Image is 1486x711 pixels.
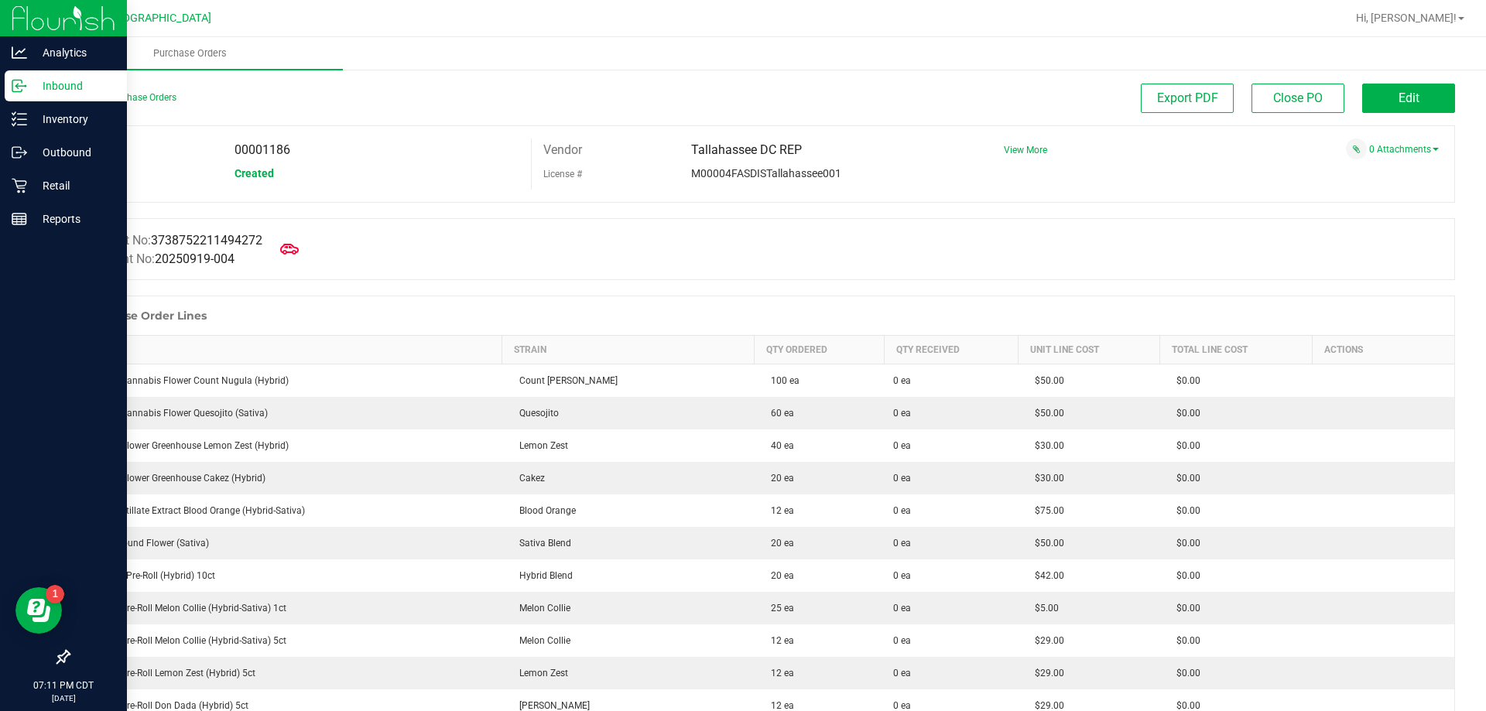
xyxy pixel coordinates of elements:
th: Qty Received [884,336,1018,364]
span: 0 ea [893,569,911,583]
span: $75.00 [1027,505,1064,516]
inline-svg: Reports [12,211,27,227]
span: Created [235,167,274,179]
span: $0.00 [1169,538,1200,549]
p: Reports [27,210,120,228]
p: Inventory [27,110,120,128]
span: $0.00 [1169,700,1200,711]
div: FD 3.5g Flower Greenhouse Cakez (Hybrid) [79,471,493,485]
button: Edit [1362,84,1455,113]
span: Attach a document [1346,138,1367,159]
span: Quesojito [512,408,559,419]
div: FT 3.5g Cannabis Flower Count Nugula (Hybrid) [79,374,493,388]
label: Vendor [543,138,582,162]
span: 20 ea [763,538,794,549]
span: [PERSON_NAME] [512,700,590,711]
th: Strain [502,336,755,364]
iframe: Resource center [15,587,62,634]
span: Blood Orange [512,505,576,516]
span: $0.00 [1169,440,1200,451]
button: Close PO [1251,84,1344,113]
div: FT 7g Ground Flower (Sativa) [79,536,493,550]
span: $0.00 [1169,635,1200,646]
span: $30.00 [1027,473,1064,484]
span: 20 ea [763,473,794,484]
div: FT 3.5g Cannabis Flower Quesojito (Sativa) [79,406,493,420]
label: License # [543,162,582,186]
span: $50.00 [1027,375,1064,386]
span: 0 ea [893,634,911,648]
span: 12 ea [763,700,794,711]
label: Manifest No: [80,231,262,250]
inline-svg: Inbound [12,78,27,94]
th: Qty Ordered [754,336,884,364]
div: FT 0.35g Pre-Roll (Hybrid) 10ct [79,569,493,583]
inline-svg: Inventory [12,111,27,127]
span: $0.00 [1169,603,1200,614]
span: $5.00 [1027,603,1059,614]
span: [GEOGRAPHIC_DATA] [105,12,211,25]
span: 0 ea [893,471,911,485]
a: 0 Attachments [1369,144,1439,155]
th: Unit Line Cost [1018,336,1159,364]
p: Inbound [27,77,120,95]
span: Purchase Orders [132,46,248,60]
p: 07:11 PM CDT [7,679,120,692]
span: $0.00 [1169,375,1200,386]
span: Hybrid Blend [512,570,573,581]
span: 0 ea [893,439,911,453]
span: $29.00 [1027,668,1064,679]
span: 12 ea [763,668,794,679]
inline-svg: Retail [12,178,27,193]
span: $0.00 [1169,473,1200,484]
iframe: Resource center unread badge [46,585,64,603]
button: Export PDF [1141,84,1234,113]
span: M00004FASDISTallahassee001 [691,167,841,179]
span: 12 ea [763,505,794,516]
span: 0 ea [893,374,911,388]
span: 20 ea [763,570,794,581]
span: Mark as Arrived [274,234,305,265]
span: Export PDF [1157,91,1218,105]
th: Item [70,336,502,364]
div: FT 0.5g Pre-Roll Melon Collie (Hybrid-Sativa) 1ct [79,601,493,615]
a: View More [1004,145,1047,156]
span: Tallahassee DC REP [691,142,802,157]
span: 12 ea [763,635,794,646]
span: $0.00 [1169,408,1200,419]
p: Outbound [27,143,120,162]
span: Lemon Zest [512,440,568,451]
span: Lemon Zest [512,668,568,679]
a: Purchase Orders [37,37,343,70]
div: FT 1g Distillate Extract Blood Orange (Hybrid-Sativa) [79,504,493,518]
p: Retail [27,176,120,195]
span: $0.00 [1169,505,1200,516]
th: Total Line Cost [1159,336,1312,364]
h1: Purchase Order Lines [84,309,207,322]
p: [DATE] [7,692,120,704]
span: 0 ea [893,536,911,550]
span: 20250919-004 [155,251,235,266]
p: Analytics [27,43,120,62]
span: $0.00 [1169,668,1200,679]
span: Count [PERSON_NAME] [512,375,618,386]
span: $29.00 [1027,700,1064,711]
span: $29.00 [1027,635,1064,646]
span: Cakez [512,473,545,484]
span: Edit [1399,91,1419,105]
th: Actions [1313,336,1454,364]
div: FD 3.5g Flower Greenhouse Lemon Zest (Hybrid) [79,439,493,453]
span: $50.00 [1027,538,1064,549]
inline-svg: Outbound [12,145,27,160]
span: Sativa Blend [512,538,571,549]
span: 0 ea [893,504,911,518]
span: 60 ea [763,408,794,419]
span: Close PO [1273,91,1323,105]
span: $30.00 [1027,440,1064,451]
span: $50.00 [1027,408,1064,419]
span: $0.00 [1169,570,1200,581]
inline-svg: Analytics [12,45,27,60]
span: 0 ea [893,406,911,420]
